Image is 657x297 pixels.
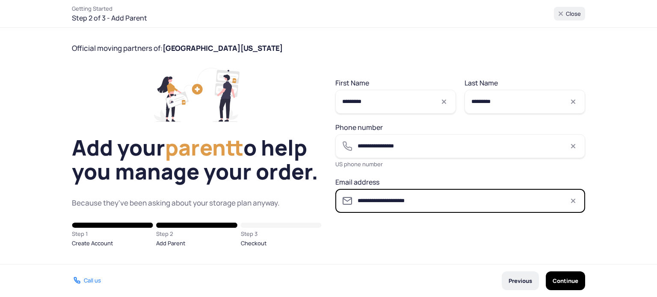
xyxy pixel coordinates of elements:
[465,90,585,114] input: Last Name
[72,42,322,54] span: Official moving partners of:
[165,133,243,162] span: parent
[335,90,456,114] input: First Name
[335,189,585,213] input: Email address
[465,78,585,88] span: Last Name
[156,238,237,248] span: Add Parent
[554,7,585,21] button: Close
[72,238,153,248] span: Create Account
[546,271,585,290] button: Continue
[72,229,153,238] span: Step 1
[335,122,585,132] span: Phone number
[241,229,322,238] span: Step 3
[163,43,283,53] b: [GEOGRAPHIC_DATA][US_STATE]
[72,5,147,22] div: Step 2 of 3 - Add Parent
[156,229,237,238] span: Step 2
[335,177,585,187] span: Email address
[72,5,147,12] span: Getting Started
[335,160,585,168] div: US phone number
[72,197,322,209] span: Because they've been asking about your storage plan anyway.
[84,276,101,284] span: Call us
[154,68,240,122] img: Collaboration
[335,78,456,88] span: First Name
[72,135,322,183] span: Add your to help you manage your order.
[335,134,585,158] input: Phone number
[241,238,322,248] span: Checkout
[72,276,101,285] a: Call us
[502,271,539,290] button: Previous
